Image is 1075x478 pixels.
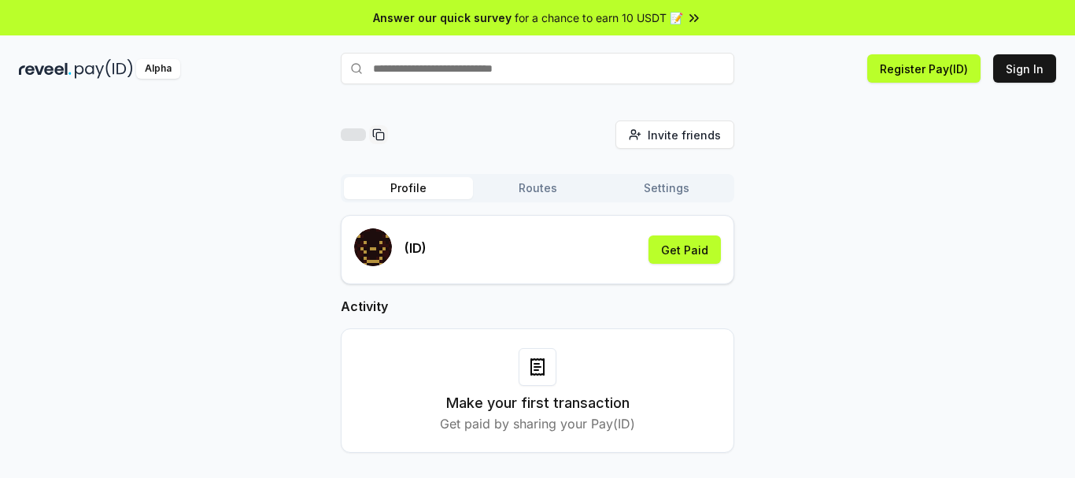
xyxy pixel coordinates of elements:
button: Invite friends [615,120,734,149]
span: Answer our quick survey [373,9,512,26]
button: Sign In [993,54,1056,83]
p: Get paid by sharing your Pay(ID) [440,414,635,433]
button: Profile [344,177,473,199]
img: reveel_dark [19,59,72,79]
div: Alpha [136,59,180,79]
h3: Make your first transaction [446,392,630,414]
button: Routes [473,177,602,199]
button: Register Pay(ID) [867,54,981,83]
button: Get Paid [648,235,721,264]
span: Invite friends [648,127,721,143]
span: for a chance to earn 10 USDT 📝 [515,9,683,26]
p: (ID) [405,239,427,258]
img: pay_id [75,59,133,79]
h2: Activity [341,297,734,316]
button: Settings [602,177,731,199]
